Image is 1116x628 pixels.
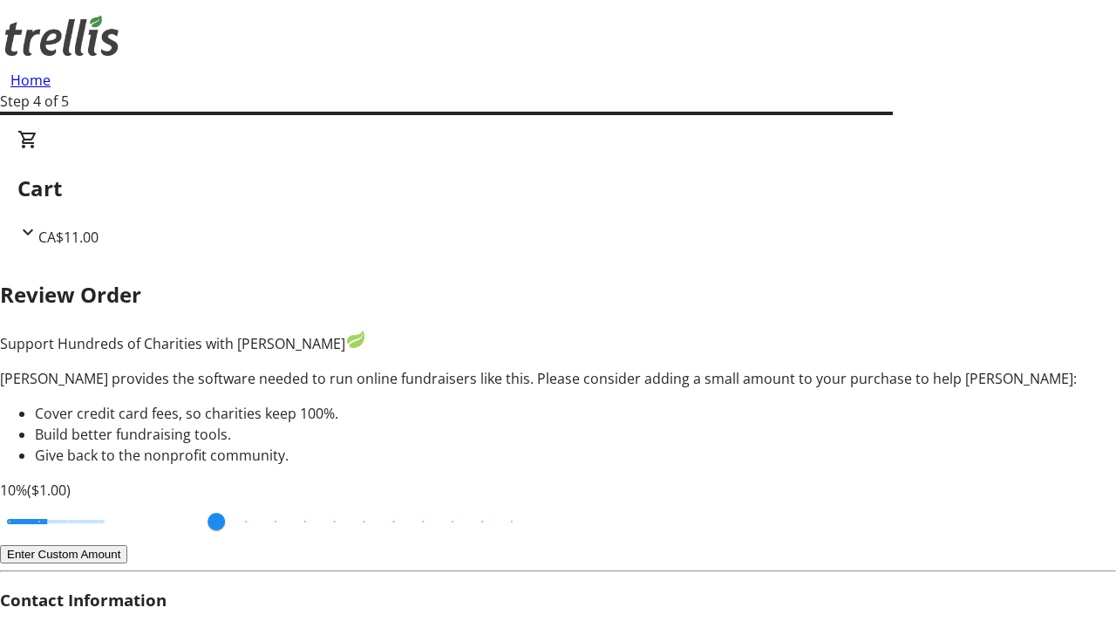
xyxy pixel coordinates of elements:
li: Cover credit card fees, so charities keep 100%. [35,403,1116,424]
li: Give back to the nonprofit community. [35,445,1116,466]
div: CartCA$11.00 [17,129,1099,248]
li: Build better fundraising tools. [35,424,1116,445]
h2: Cart [17,173,1099,204]
span: CA$11.00 [38,228,99,247]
